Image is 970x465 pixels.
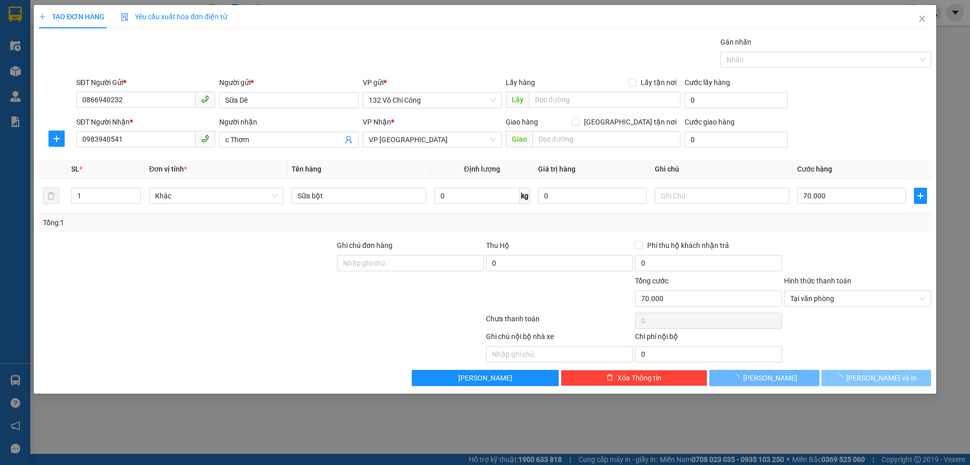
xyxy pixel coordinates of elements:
label: Cước giao hàng [685,118,735,126]
label: Hình thức thanh toán [784,277,851,285]
div: SĐT Người Gửi [76,77,215,88]
span: Increase Value [129,188,140,196]
div: Chi phí nội bộ [635,331,782,346]
span: [PERSON_NAME] và In [846,372,917,384]
span: Tên hàng [292,165,321,173]
input: Dọc đường [529,92,681,108]
span: Thu Hộ [486,241,509,249]
span: Định lượng [464,165,500,173]
span: [PERSON_NAME] [743,372,797,384]
label: Gán nhãn [720,38,751,46]
button: [PERSON_NAME] [412,370,559,386]
label: Cước lấy hàng [685,78,730,87]
span: VP Nhận [363,118,391,126]
span: TẠO ĐƠN HÀNG [39,13,105,21]
span: Khác [155,188,277,203]
button: Close [908,5,936,33]
input: Nhập ghi chú [486,346,633,362]
div: VP gửi [363,77,502,88]
span: user-add [345,136,353,144]
span: Phí thu hộ khách nhận trả [643,240,733,251]
label: Ghi chú đơn hàng [337,241,393,249]
span: Lấy tận nơi [637,77,681,88]
input: Dọc đường [532,131,681,147]
span: Lấy hàng [506,78,535,87]
span: Giao [506,131,532,147]
span: close-circle [919,295,926,302]
span: Yêu cầu xuất hóa đơn điện tử [121,13,227,21]
span: [GEOGRAPHIC_DATA] tận nơi [580,116,681,128]
span: close [918,15,926,23]
span: loading [835,374,846,381]
span: [PERSON_NAME] [458,372,512,384]
button: [PERSON_NAME] [709,370,819,386]
img: icon [121,13,129,21]
div: Tổng: 1 [43,217,374,228]
input: Ghi Chú [655,188,789,204]
span: Tại văn phòng [790,291,925,306]
button: deleteXóa Thông tin [561,370,708,386]
span: Giá trị hàng [538,165,575,173]
input: VD: Bàn, Ghế [292,188,426,204]
span: phone [201,135,209,143]
span: Đơn vị tính [149,165,187,173]
div: Người nhận [219,116,358,128]
div: SĐT Người Nhận [76,116,215,128]
span: Cước hàng [797,165,832,173]
span: Decrease Value [129,196,140,203]
button: plus [48,131,65,147]
span: plus [914,192,927,200]
span: SL [71,165,79,173]
span: up [132,190,138,196]
span: Tổng cước [635,277,668,285]
span: down [132,197,138,203]
span: Lấy [506,92,529,108]
input: Ghi chú đơn hàng [337,255,484,271]
input: Cước giao hàng [685,132,788,148]
span: 132 Võ Chí Công [369,93,496,108]
span: phone [201,95,209,103]
th: Ghi chú [651,159,793,179]
input: Cước lấy hàng [685,92,788,108]
div: Chưa thanh toán [485,313,634,331]
button: delete [43,188,59,204]
span: Xóa Thông tin [617,372,661,384]
span: kg [520,188,530,204]
span: plus [49,135,64,143]
span: delete [606,374,613,382]
span: loading [732,374,743,381]
span: plus [39,13,46,20]
div: Người gửi [219,77,358,88]
button: [PERSON_NAME] và In [821,370,931,386]
input: 0 [538,188,647,204]
span: VP Ninh Bình [369,132,496,147]
span: Giao hàng [506,118,538,126]
button: plus [914,188,927,204]
div: Ghi chú nội bộ nhà xe [486,331,633,346]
